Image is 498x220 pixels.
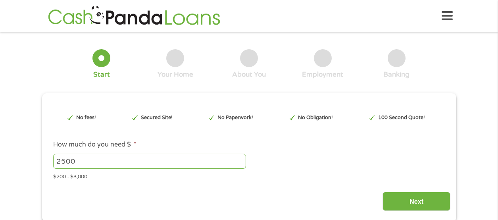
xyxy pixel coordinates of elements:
[93,70,110,79] div: Start
[46,5,223,27] img: GetLoanNow Logo
[232,70,266,79] div: About You
[383,192,450,211] input: Next
[141,114,173,122] p: Secured Site!
[217,114,253,122] p: No Paperwork!
[76,114,96,122] p: No fees!
[302,70,343,79] div: Employment
[158,70,193,79] div: Your Home
[383,70,410,79] div: Banking
[378,114,425,122] p: 100 Second Quote!
[53,141,137,149] label: How much do you need $
[53,170,444,181] div: $200 - $3,000
[298,114,333,122] p: No Obligation!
